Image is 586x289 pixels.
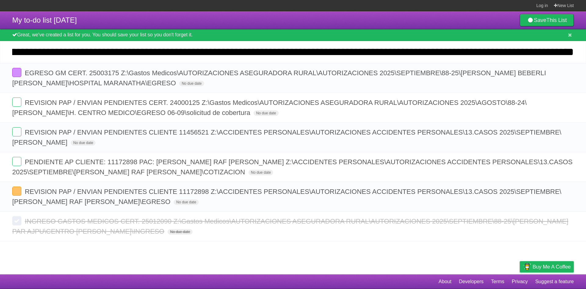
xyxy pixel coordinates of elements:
[12,69,546,87] span: EGRESO GM CERT. 25003175 Z:\Gastos Medicos\AUTORIZACIONES ASEGURADORA RURAL\AUTORIZACIONES 2025\S...
[12,217,568,235] span: INGRESO GASTOS MEDICOS CERT. 25012090 Z:\Gastos Medicos\AUTORIZACIONES ASEGURADORA RURAL\AUTORIZA...
[520,14,574,26] a: SaveThis List
[12,187,21,196] label: Done
[71,140,96,146] span: No due date
[12,128,561,146] span: REVISION PAP / ENVIAN PENDIENTES CLIENTE 11456521 Z:\ACCIDENTES PERSONALES\AUTORIZACIONES ACCIDEN...
[254,110,278,116] span: No due date
[12,68,21,77] label: Done
[12,157,21,166] label: Done
[12,188,561,206] span: REVISION PAP / ENVIAN PENDIENTES CLIENTE 11172898 Z:\ACCIDENTES PERSONALES\AUTORIZACIONES ACCIDEN...
[520,261,574,272] a: Buy me a coffee
[12,216,21,225] label: Done
[491,276,505,287] a: Terms
[174,199,198,205] span: No due date
[12,99,527,117] span: REVISION PAP / ENVIAN PENDIENTES CERT. 24000125 Z:\Gastos Medicos\AUTORIZACIONES ASEGURADORA RURA...
[12,127,21,136] label: Done
[12,16,77,24] span: My to-do list [DATE]
[439,276,451,287] a: About
[179,81,204,86] span: No due date
[248,170,273,175] span: No due date
[523,261,531,272] img: Buy me a coffee
[12,98,21,107] label: Done
[12,158,573,176] span: PENDIENTE AP CLIENTE: 11172898 PAC: [PERSON_NAME] RAF [PERSON_NAME] Z:\ACCIDENTES PERSONALES\AUTO...
[535,276,574,287] a: Suggest a feature
[546,17,567,23] b: This List
[512,276,528,287] a: Privacy
[533,261,571,272] span: Buy me a coffee
[168,229,192,235] span: No due date
[459,276,483,287] a: Developers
